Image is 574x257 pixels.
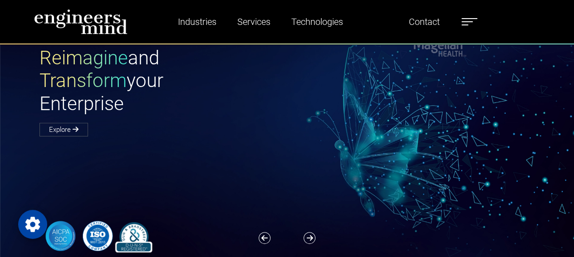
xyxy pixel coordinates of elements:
img: logo [34,9,128,34]
h1: and your Enterprise [39,47,287,115]
span: Reimagine [39,47,128,69]
a: Explore [39,123,88,136]
a: Services [234,11,274,32]
a: Industries [174,11,220,32]
a: Contact [405,11,443,32]
img: banner-logo [39,219,155,252]
span: Transform [39,69,127,92]
a: Technologies [288,11,347,32]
